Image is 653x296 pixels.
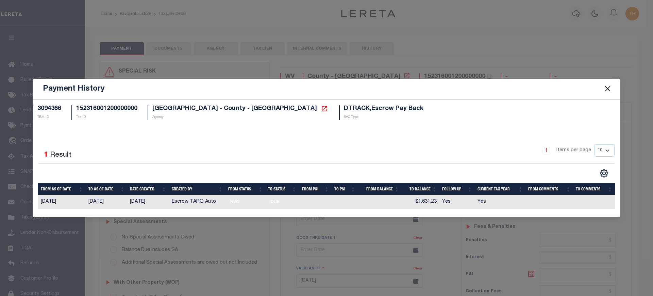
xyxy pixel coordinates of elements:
[38,195,86,209] td: [DATE]
[358,183,402,195] th: From Balance: activate to sort column ascending
[556,147,591,154] span: Items per page
[169,195,225,209] td: Escrow TARQ Auto
[542,147,550,154] a: 1
[344,115,423,120] p: SVC Type
[265,183,299,195] th: To Status: activate to sort column ascending
[76,105,137,113] h5: 152316001200000000
[475,195,525,209] td: Yes
[439,195,475,209] td: Yes
[402,195,439,209] td: $1,631.23
[268,198,282,206] span: DUE
[603,84,612,93] button: Close
[225,183,266,195] th: From Status: activate to sort column ascending
[152,106,317,112] span: [GEOGRAPHIC_DATA] - County - [GEOGRAPHIC_DATA]
[152,115,329,120] p: Agency
[86,183,128,195] th: To As of Date: activate to sort column ascending
[38,183,86,195] th: From As of Date: activate to sort column ascending
[76,115,137,120] p: Tax ID
[228,198,242,206] span: NW2
[43,84,105,94] h5: Payment History
[439,183,475,195] th: Follow Up: activate to sort column ascending
[127,183,169,195] th: Date Created: activate to sort column ascending
[344,105,423,113] h5: DTRACK,Escrow Pay Back
[86,195,128,209] td: [DATE]
[525,183,573,195] th: From Comments: activate to sort column ascending
[332,183,358,195] th: To P&I: activate to sort column ascending
[402,183,439,195] th: To Balance: activate to sort column ascending
[127,195,169,209] td: [DATE]
[475,183,525,195] th: Current Tax Year: activate to sort column ascending
[573,183,615,195] th: To Comments: activate to sort column ascending
[299,183,332,195] th: From P&I: activate to sort column ascending
[169,183,225,195] th: Created By: activate to sort column ascending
